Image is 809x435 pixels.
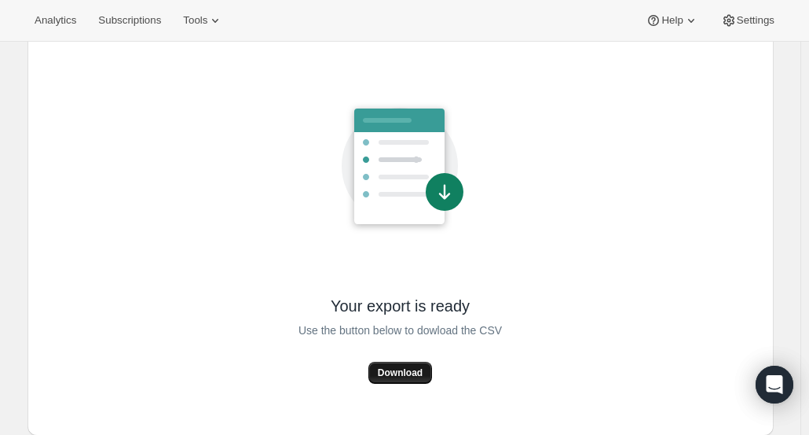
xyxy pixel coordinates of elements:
span: Use the button below to dowload the CSV [298,321,502,340]
button: Download [368,362,432,384]
button: Analytics [25,9,86,31]
div: Open Intercom Messenger [756,366,793,404]
span: Tools [183,14,207,27]
button: Tools [174,9,232,31]
button: Subscriptions [89,9,170,31]
span: Analytics [35,14,76,27]
span: Help [661,14,683,27]
span: Download [378,367,423,379]
span: Subscriptions [98,14,161,27]
span: Settings [737,14,774,27]
button: Settings [712,9,784,31]
span: Your export is ready [331,296,470,316]
button: Help [636,9,708,31]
